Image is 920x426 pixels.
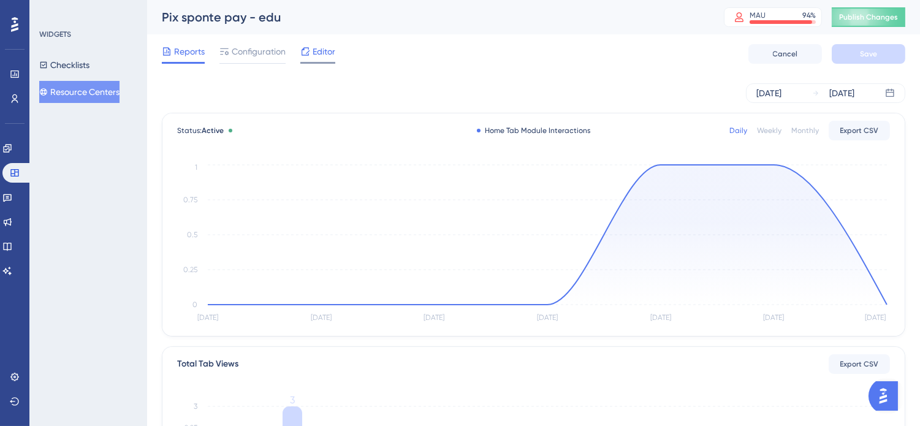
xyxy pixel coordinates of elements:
[290,394,295,406] tspan: 3
[791,126,819,135] div: Monthly
[757,126,781,135] div: Weekly
[177,357,238,371] div: Total Tab Views
[195,163,197,172] tspan: 1
[311,314,332,322] tspan: [DATE]
[187,230,197,239] tspan: 0.5
[829,354,890,374] button: Export CSV
[194,402,197,411] tspan: 3
[192,300,197,309] tspan: 0
[840,126,879,135] span: Export CSV
[177,126,224,135] span: Status:
[832,7,905,27] button: Publish Changes
[313,44,335,59] span: Editor
[39,81,120,103] button: Resource Centers
[537,314,558,322] tspan: [DATE]
[829,121,890,140] button: Export CSV
[869,378,905,414] iframe: UserGuiding AI Assistant Launcher
[232,44,286,59] span: Configuration
[832,44,905,64] button: Save
[802,10,816,20] div: 94 %
[183,265,197,274] tspan: 0.25
[729,126,747,135] div: Daily
[839,12,898,22] span: Publish Changes
[39,54,89,76] button: Checklists
[197,314,218,322] tspan: [DATE]
[174,44,205,59] span: Reports
[763,314,784,322] tspan: [DATE]
[39,29,71,39] div: WIDGETS
[860,49,877,59] span: Save
[202,126,224,135] span: Active
[773,49,798,59] span: Cancel
[750,10,766,20] div: MAU
[183,196,197,204] tspan: 0.75
[748,44,822,64] button: Cancel
[650,314,671,322] tspan: [DATE]
[424,314,444,322] tspan: [DATE]
[865,314,886,322] tspan: [DATE]
[477,126,591,135] div: Home Tab Module Interactions
[829,86,854,101] div: [DATE]
[840,359,879,369] span: Export CSV
[162,9,693,26] div: Pix sponte pay - edu
[756,86,781,101] div: [DATE]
